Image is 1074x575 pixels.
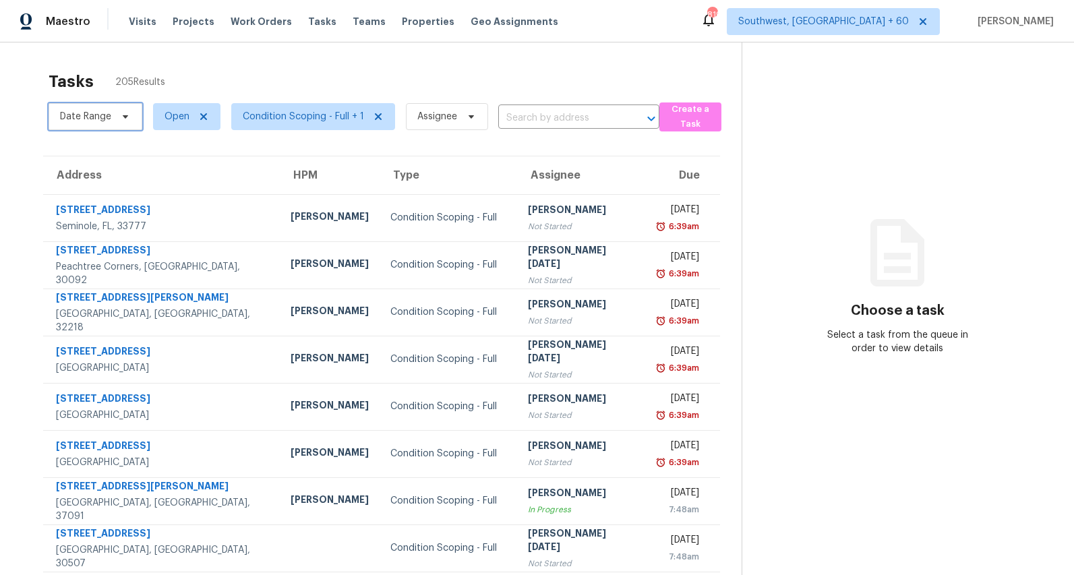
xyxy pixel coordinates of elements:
span: Tasks [308,17,336,26]
div: Condition Scoping - Full [390,541,506,555]
div: 6:39am [666,361,699,375]
th: HPM [280,156,380,194]
div: [DATE] [657,203,699,220]
div: [GEOGRAPHIC_DATA], [GEOGRAPHIC_DATA], 32218 [56,307,269,334]
div: Condition Scoping - Full [390,258,506,272]
div: [PERSON_NAME] [291,304,369,321]
div: [PERSON_NAME] [291,446,369,462]
div: [STREET_ADDRESS] [56,203,269,220]
span: Date Range [60,110,111,123]
div: [PERSON_NAME][DATE] [528,243,635,274]
div: [PERSON_NAME] [528,392,635,408]
div: 6:39am [666,408,699,422]
img: Overdue Alarm Icon [655,220,666,233]
div: [PERSON_NAME] [291,398,369,415]
div: Peachtree Corners, [GEOGRAPHIC_DATA], 30092 [56,260,269,287]
div: Not Started [528,314,635,328]
span: Maestro [46,15,90,28]
div: Not Started [528,368,635,382]
div: [PERSON_NAME] [528,297,635,314]
img: Overdue Alarm Icon [655,456,666,469]
h2: Tasks [49,75,94,88]
div: Condition Scoping - Full [390,211,506,224]
img: Overdue Alarm Icon [655,314,666,328]
div: [GEOGRAPHIC_DATA] [56,361,269,375]
div: 6:39am [666,314,699,328]
span: 205 Results [115,75,165,89]
button: Create a Task [659,102,721,131]
div: [DATE] [657,533,699,550]
img: Overdue Alarm Icon [655,408,666,422]
div: Not Started [528,274,635,287]
div: [DATE] [657,344,699,361]
div: [PERSON_NAME] [291,210,369,226]
div: Condition Scoping - Full [390,494,506,508]
input: Search by address [498,108,622,129]
div: Not Started [528,408,635,422]
div: Not Started [528,557,635,570]
div: [GEOGRAPHIC_DATA], [GEOGRAPHIC_DATA], 37091 [56,496,269,523]
div: 7:48am [657,503,699,516]
span: Projects [173,15,214,28]
span: Condition Scoping - Full + 1 [243,110,364,123]
th: Due [646,156,720,194]
span: Open [165,110,189,123]
div: Not Started [528,220,635,233]
div: [PERSON_NAME] [528,486,635,503]
div: Not Started [528,456,635,469]
div: [DATE] [657,486,699,503]
div: [STREET_ADDRESS][PERSON_NAME] [56,291,269,307]
div: 7:48am [657,550,699,564]
div: [DATE] [657,392,699,408]
th: Address [43,156,280,194]
div: [GEOGRAPHIC_DATA] [56,456,269,469]
div: [PERSON_NAME][DATE] [528,338,635,368]
img: Overdue Alarm Icon [655,361,666,375]
div: [PERSON_NAME][DATE] [528,526,635,557]
th: Type [380,156,517,194]
img: Overdue Alarm Icon [655,267,666,280]
span: Visits [129,15,156,28]
div: [DATE] [657,297,699,314]
div: [STREET_ADDRESS] [56,243,269,260]
div: [PERSON_NAME] [291,257,369,274]
div: 6:39am [666,267,699,280]
div: 6:39am [666,456,699,469]
div: [STREET_ADDRESS][PERSON_NAME] [56,479,269,496]
div: Condition Scoping - Full [390,447,506,460]
th: Assignee [517,156,646,194]
span: Southwest, [GEOGRAPHIC_DATA] + 60 [738,15,909,28]
span: Geo Assignments [471,15,558,28]
div: Seminole, FL, 33777 [56,220,269,233]
span: Properties [402,15,454,28]
div: Condition Scoping - Full [390,353,506,366]
div: [GEOGRAPHIC_DATA], [GEOGRAPHIC_DATA], 30507 [56,543,269,570]
span: [PERSON_NAME] [972,15,1054,28]
span: Assignee [417,110,457,123]
div: [STREET_ADDRESS] [56,344,269,361]
div: [PERSON_NAME] [528,203,635,220]
div: [STREET_ADDRESS] [56,439,269,456]
div: In Progress [528,503,635,516]
div: [DATE] [657,439,699,456]
div: [PERSON_NAME] [528,439,635,456]
span: Teams [353,15,386,28]
div: [PERSON_NAME] [291,493,369,510]
div: [DATE] [657,250,699,267]
h3: Choose a task [851,304,945,317]
div: [PERSON_NAME] [291,351,369,368]
span: Create a Task [666,102,715,133]
div: Condition Scoping - Full [390,305,506,319]
div: [STREET_ADDRESS] [56,526,269,543]
div: 6:39am [666,220,699,233]
div: Condition Scoping - Full [390,400,506,413]
div: [STREET_ADDRESS] [56,392,269,408]
span: Work Orders [231,15,292,28]
div: 819 [707,8,717,22]
div: [GEOGRAPHIC_DATA] [56,408,269,422]
div: Select a task from the queue in order to view details [820,328,975,355]
button: Open [642,109,661,128]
